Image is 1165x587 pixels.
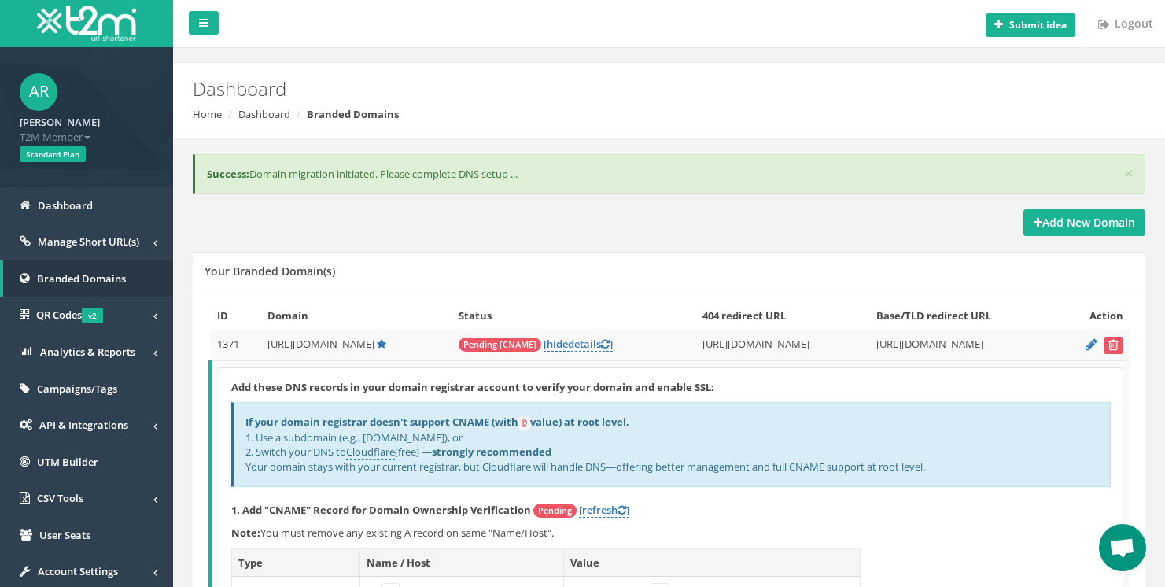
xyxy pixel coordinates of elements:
[579,503,629,518] a: [refresh]
[245,415,629,429] b: If your domain registrar doesn't support CNAME (with value) at root level,
[193,107,222,121] a: Home
[432,445,551,459] b: strongly recommended
[207,167,249,181] b: Success:
[307,107,399,121] strong: Branded Domains
[37,455,98,469] span: UTM Builder
[38,564,118,578] span: Account Settings
[40,345,135,359] span: Analytics & Reports
[696,330,871,360] td: [URL][DOMAIN_NAME]
[1034,215,1135,230] strong: Add New Domain
[360,548,563,577] th: Name / Host
[20,73,57,111] span: AR
[267,337,374,351] span: [URL][DOMAIN_NAME]
[452,302,695,330] th: Status
[38,198,93,212] span: Dashboard
[20,146,86,162] span: Standard Plan
[533,504,577,518] span: Pending
[870,302,1056,330] th: Base/TLD redirect URL
[37,491,83,505] span: CSV Tools
[232,548,360,577] th: Type
[986,13,1075,37] button: Submit idea
[377,337,386,351] a: Default
[37,6,136,41] img: T2M
[1124,165,1134,182] button: ×
[20,111,153,144] a: [PERSON_NAME] T2M Member
[1023,209,1145,236] a: Add New Domain
[20,130,153,145] span: T2M Member
[39,418,128,432] span: API & Integrations
[38,234,139,249] span: Manage Short URL(s)
[1056,302,1130,330] th: Action
[193,79,983,99] h2: Dashboard
[231,503,531,517] strong: 1. Add "CNAME" Record for Domain Ownership Verification
[231,526,1111,541] p: You must remove any existing A record on same "Name/Host".
[205,265,335,277] h5: Your Branded Domain(s)
[1099,524,1146,571] a: Open chat
[211,330,261,360] td: 1371
[459,338,541,352] span: Pending [CNAME]
[696,302,871,330] th: 404 redirect URL
[193,154,1145,194] div: Domain migration initiated. Please complete DNS setup ...
[39,528,90,542] span: User Seats
[518,416,530,430] code: @
[870,330,1056,360] td: [URL][DOMAIN_NAME]
[544,337,613,352] a: [hidedetails]
[37,271,126,286] span: Branded Domains
[1009,18,1067,31] b: Submit idea
[231,402,1111,486] div: 1. Use a subdomain (e.g., [DOMAIN_NAME]), or 2. Switch your DNS to (free) — Your domain stays wit...
[547,337,568,351] span: hide
[231,526,260,540] b: Note:
[20,115,100,129] strong: [PERSON_NAME]
[563,548,860,577] th: Value
[261,302,453,330] th: Domain
[231,380,714,394] strong: Add these DNS records in your domain registrar account to verify your domain and enable SSL:
[346,445,395,460] a: Cloudflare
[36,308,103,322] span: QR Codes
[82,308,103,323] span: v2
[238,107,290,121] a: Dashboard
[211,302,261,330] th: ID
[37,382,117,396] span: Campaigns/Tags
